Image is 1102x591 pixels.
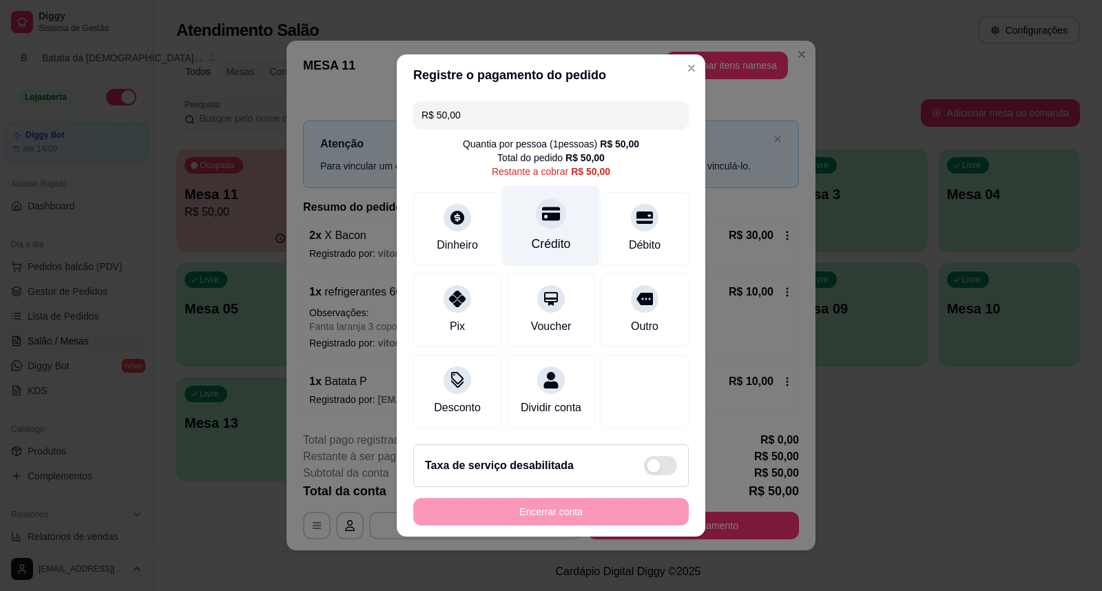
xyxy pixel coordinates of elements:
div: R$ 50,00 [565,151,605,165]
div: Desconto [434,400,481,416]
div: Voucher [531,318,572,335]
div: Restante a cobrar [492,165,610,178]
div: Total do pedido [497,151,605,165]
div: Dividir conta [521,400,581,416]
div: Débito [629,237,661,253]
header: Registre o pagamento do pedido [397,54,705,96]
input: Ex.: hambúrguer de cordeiro [422,101,680,129]
div: Dinheiro [437,237,478,253]
h2: Taxa de serviço desabilitada [425,457,574,474]
div: Outro [631,318,658,335]
div: R$ 50,00 [571,165,610,178]
div: Crédito [532,235,571,253]
div: Quantia por pessoa ( 1 pessoas) [463,137,639,151]
div: Pix [450,318,465,335]
div: R$ 50,00 [600,137,639,151]
button: Close [680,57,703,79]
